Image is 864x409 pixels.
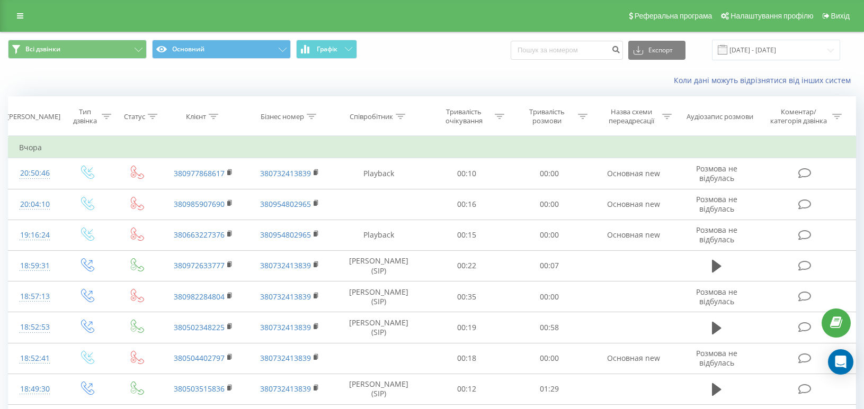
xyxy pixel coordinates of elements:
td: 00:15 [425,220,508,250]
a: 380954802965 [260,230,311,240]
td: 00:00 [508,189,591,220]
td: Основная new [591,220,676,250]
td: 00:19 [425,312,508,343]
td: Playback [333,220,425,250]
td: 00:12 [425,374,508,404]
div: Тип дзвінка [70,107,99,125]
span: Розмова не відбулась [696,225,737,244]
a: 380954802965 [260,199,311,209]
button: Графік [296,40,357,59]
div: 20:04:10 [19,194,50,215]
a: 380972633777 [174,260,225,270]
div: 18:52:41 [19,348,50,369]
a: 380663227376 [174,230,225,240]
a: Коли дані можуть відрізнятися вiд інших систем [674,75,856,85]
td: 00:18 [425,343,508,374]
button: Експорт [628,41,685,60]
a: 380985907690 [174,199,225,209]
td: Playback [333,158,425,189]
button: Всі дзвінки [8,40,147,59]
td: Основная new [591,158,676,189]
td: 00:16 [425,189,508,220]
div: Тривалість очікування [435,107,492,125]
td: [PERSON_NAME] (SIP) [333,281,425,312]
a: 380732413839 [260,292,311,302]
td: 01:29 [508,374,591,404]
td: 00:00 [508,158,591,189]
div: 19:16:24 [19,225,50,246]
a: 380982284804 [174,292,225,302]
td: [PERSON_NAME] (SIP) [333,312,425,343]
div: Коментар/категорія дзвінка [768,107,830,125]
span: Реферальна програма [635,12,712,20]
td: 00:00 [508,281,591,312]
a: 380732413839 [260,353,311,363]
a: 380732413839 [260,322,311,332]
td: [PERSON_NAME] (SIP) [333,374,425,404]
a: 380977868617 [174,168,225,178]
td: 00:35 [425,281,508,312]
div: Open Intercom Messenger [828,349,853,375]
a: 380503515836 [174,384,225,394]
a: 380732413839 [260,168,311,178]
span: Розмова не відбулась [696,194,737,214]
span: Всі дзвінки [25,45,60,53]
td: 00:58 [508,312,591,343]
td: Основная new [591,343,676,374]
td: 00:00 [508,220,591,250]
div: 18:49:30 [19,379,50,399]
div: Тривалість розмови [519,107,575,125]
a: 380502348225 [174,322,225,332]
span: Розмова не відбулась [696,163,737,183]
a: 380504402797 [174,353,225,363]
a: 380732413839 [260,260,311,270]
td: Вчора [8,137,856,158]
div: Співробітник [350,112,393,121]
div: Назва схеми переадресації [603,107,660,125]
span: Графік [317,46,337,53]
div: 18:57:13 [19,286,50,307]
span: Налаштування профілю [731,12,813,20]
div: 18:59:31 [19,256,50,276]
td: 00:00 [508,343,591,374]
div: Аудіозапис розмови [687,112,753,121]
input: Пошук за номером [511,41,623,60]
div: Бізнес номер [261,112,304,121]
span: Вихід [831,12,850,20]
div: [PERSON_NAME] [7,112,60,121]
td: [PERSON_NAME] (SIP) [333,250,425,281]
div: Клієнт [186,112,206,121]
button: Основний [152,40,291,59]
a: 380732413839 [260,384,311,394]
td: 00:07 [508,250,591,281]
td: 00:22 [425,250,508,281]
div: 20:50:46 [19,163,50,184]
div: Статус [124,112,145,121]
div: 18:52:53 [19,317,50,338]
td: Основная new [591,189,676,220]
span: Розмова не відбулась [696,287,737,306]
td: 00:10 [425,158,508,189]
span: Розмова не відбулась [696,348,737,368]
